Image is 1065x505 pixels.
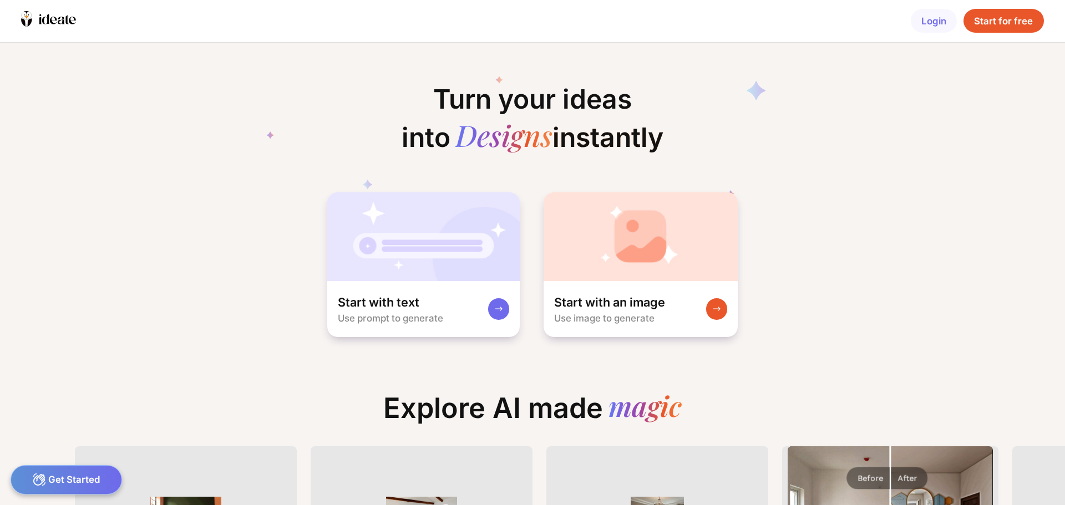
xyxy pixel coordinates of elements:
div: magic [608,391,682,425]
div: Use image to generate [554,313,655,324]
div: Start for free [963,9,1043,33]
div: Start with text [338,294,419,310]
div: Login [911,9,957,33]
div: Use prompt to generate [338,313,443,324]
img: startWithImageCardBg.jpg [544,192,738,281]
img: startWithTextCardBg.jpg [327,192,520,281]
div: Get Started [11,465,122,494]
div: Explore AI made [373,391,692,435]
div: Start with an image [554,294,665,310]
